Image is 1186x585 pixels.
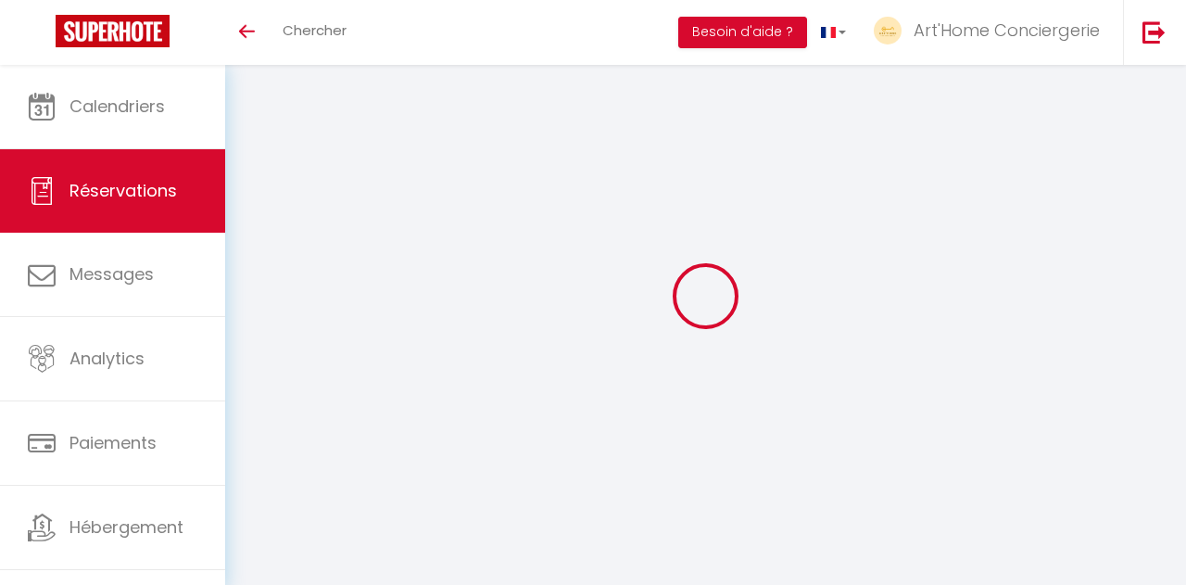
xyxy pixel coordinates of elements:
[914,19,1100,42] span: Art'Home Conciergerie
[69,95,165,118] span: Calendriers
[1142,20,1166,44] img: logout
[678,17,807,48] button: Besoin d'aide ?
[56,15,170,47] img: Super Booking
[69,179,177,202] span: Réservations
[69,431,157,454] span: Paiements
[69,347,145,370] span: Analytics
[69,515,183,539] span: Hébergement
[69,262,154,286] span: Messages
[283,20,347,40] span: Chercher
[874,17,902,45] img: ...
